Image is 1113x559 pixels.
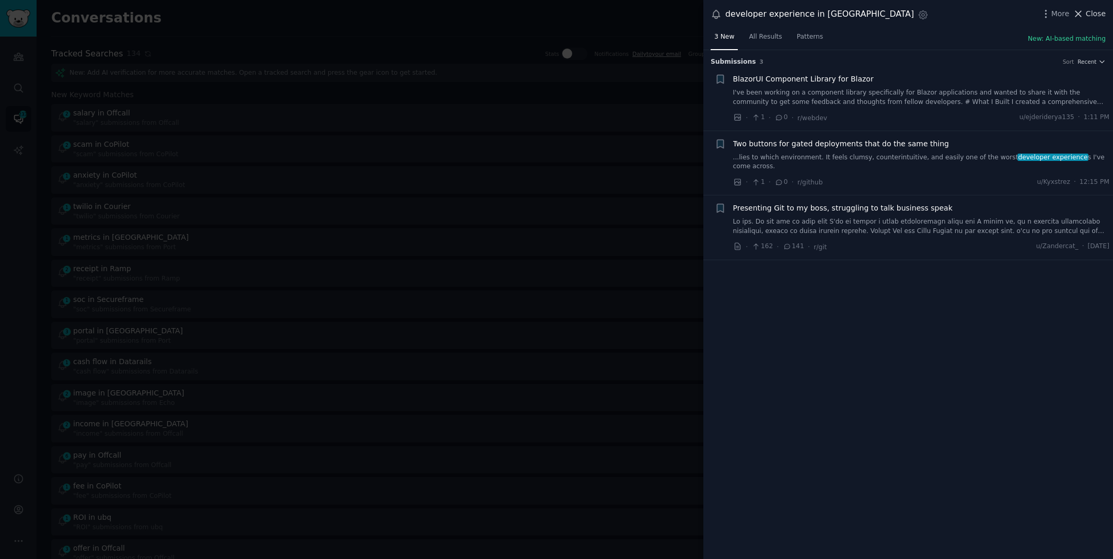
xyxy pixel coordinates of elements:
span: 0 [774,113,787,122]
span: r/git [814,243,827,251]
a: Presenting Git to my boss, struggling to talk business speak [733,203,953,214]
span: 162 [751,242,773,251]
span: Submission s [711,57,756,67]
button: Recent [1077,58,1106,65]
span: · [1078,113,1080,122]
div: developer experience in [GEOGRAPHIC_DATA] [725,8,914,21]
span: · [746,112,748,123]
span: Recent [1077,58,1096,65]
span: 1:11 PM [1084,113,1109,122]
span: · [769,112,771,123]
span: · [746,241,748,252]
span: r/webdev [797,114,827,122]
a: ...lies to which environment. It feels clumsy, counterintuitive, and easily one of the worstdevel... [733,153,1110,171]
button: Close [1073,8,1106,19]
span: u/Zandercat_ [1036,242,1079,251]
span: · [1074,178,1076,187]
a: 3 New [711,29,738,50]
span: All Results [749,32,782,42]
a: All Results [745,29,785,50]
span: [DATE] [1088,242,1109,251]
span: u/Kyxstrez [1037,178,1070,187]
span: Close [1086,8,1106,19]
span: More [1051,8,1070,19]
div: Sort [1063,58,1074,65]
span: · [776,241,779,252]
a: Lo ips. Do sit ame co adip elit S'do ei tempor i utlab etdoloremagn aliqu eni A minim ve, qu n ex... [733,217,1110,236]
span: · [1082,242,1084,251]
span: r/github [797,179,822,186]
span: 0 [774,178,787,187]
span: 1 [751,113,764,122]
a: Patterns [793,29,827,50]
span: developer experience [1017,154,1089,161]
span: · [769,177,771,188]
a: I've been working on a component library specifically for Blazor applications and wanted to share... [733,88,1110,107]
span: · [746,177,748,188]
span: 3 [760,59,763,65]
span: Patterns [797,32,823,42]
button: More [1040,8,1070,19]
span: 141 [783,242,804,251]
span: 12:15 PM [1080,178,1109,187]
a: BlazorUI Component Library for Blazor [733,74,874,85]
span: u/ejderiderya135 [1019,113,1074,122]
span: · [792,177,794,188]
a: Two buttons for gated deployments that do the same thing [733,138,949,149]
button: New: AI-based matching [1028,34,1106,44]
span: · [792,112,794,123]
span: 1 [751,178,764,187]
span: · [808,241,810,252]
span: 3 New [714,32,734,42]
